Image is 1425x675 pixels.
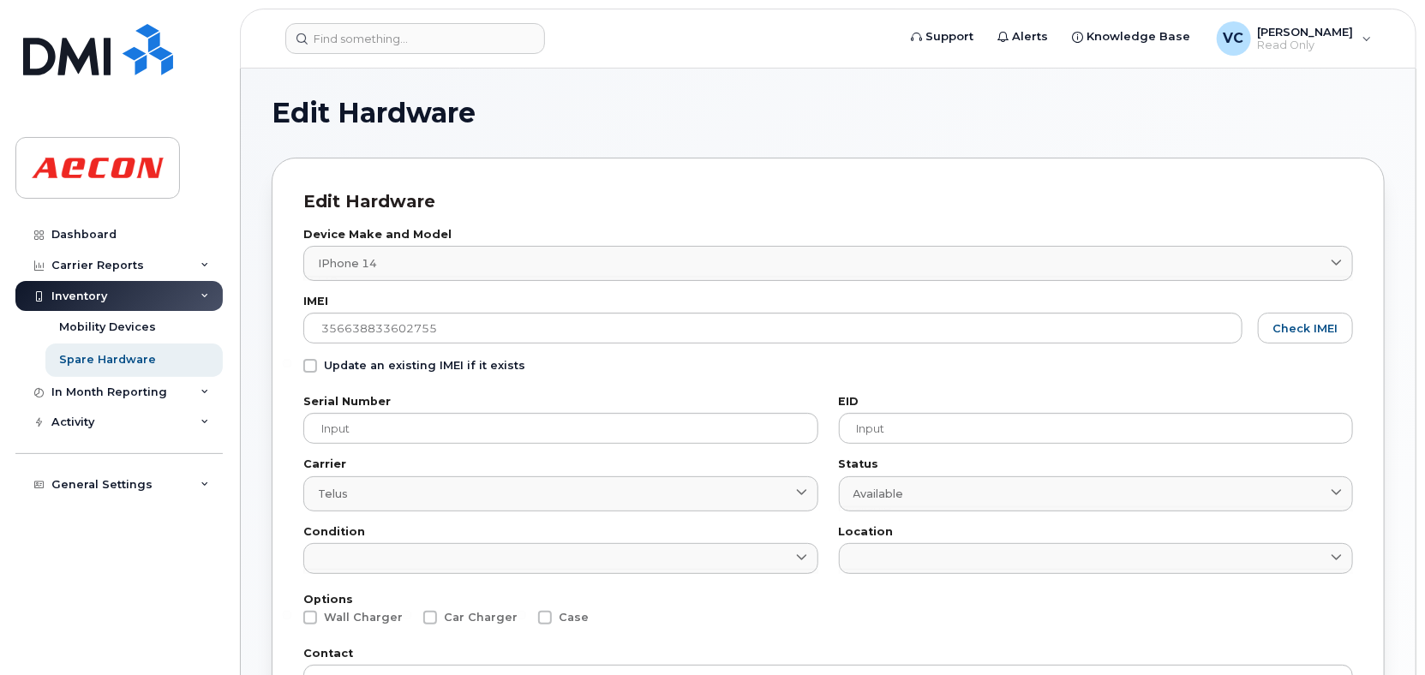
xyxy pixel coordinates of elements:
[318,255,377,272] span: iPhone 14
[303,230,1353,241] label: Device Make and Model
[1258,313,1353,343] button: Check IMEI
[444,611,518,624] span: Car Charger
[839,459,1354,470] label: Status
[1273,320,1338,337] span: Check IMEI
[853,486,904,502] span: Available
[518,611,526,619] input: Case
[839,397,1354,408] label: EID
[272,100,476,126] span: Edit Hardware
[283,611,291,619] input: Wall Charger
[303,296,1353,308] label: IMEI
[303,459,818,470] label: Carrier
[283,359,291,367] input: Update an existing IMEI if it exists
[559,611,589,624] span: Case
[303,397,818,408] label: Serial Number
[303,527,818,538] label: Condition
[318,486,348,502] span: Telus
[839,413,1354,444] input: Input
[303,189,1353,214] div: Edit Hardware
[303,476,818,511] a: Telus
[403,611,411,619] input: Car Charger
[324,359,525,372] span: Update an existing IMEI if it exists
[303,594,1353,606] label: Options
[303,246,1353,281] a: iPhone 14
[839,476,1354,511] a: Available
[839,527,1354,538] label: Location
[303,413,818,444] input: Input
[303,648,1353,660] label: Contact
[324,611,403,624] span: Wall Charger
